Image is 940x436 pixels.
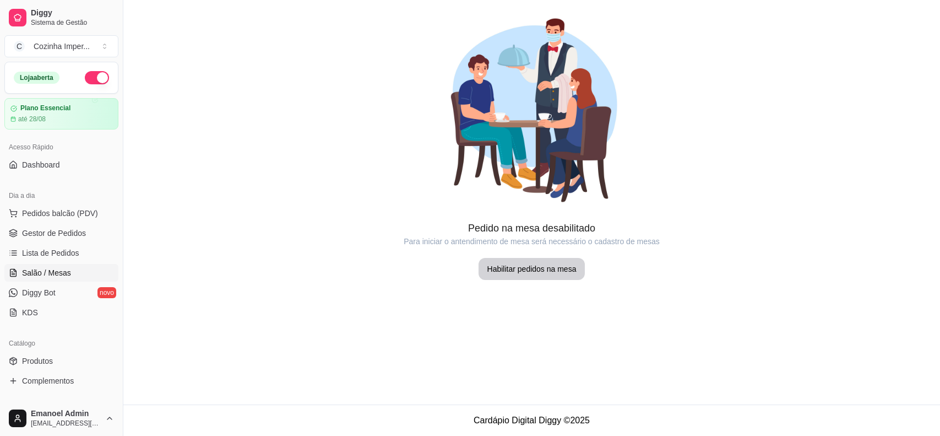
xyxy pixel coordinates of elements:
a: Complementos [4,372,118,390]
article: Plano Essencial [20,104,70,112]
button: Pedidos balcão (PDV) [4,204,118,222]
a: Produtos [4,352,118,370]
div: Catálogo [4,335,118,352]
span: Diggy [31,8,114,18]
span: Gestor de Pedidos [22,228,86,239]
span: Salão / Mesas [22,267,71,278]
div: Acesso Rápido [4,138,118,156]
footer: Cardápio Digital Diggy © 2025 [123,405,940,436]
button: Select a team [4,35,118,57]
a: Salão / Mesas [4,264,118,282]
span: Lista de Pedidos [22,247,79,259]
a: KDS [4,304,118,321]
span: Diggy Bot [22,287,56,298]
span: Complementos [22,375,74,386]
button: Habilitar pedidos na mesa [479,258,585,280]
a: DiggySistema de Gestão [4,4,118,31]
span: Produtos [22,356,53,367]
article: Pedido na mesa desabilitado [123,220,940,236]
a: Dashboard [4,156,118,174]
a: Lista de Pedidos [4,244,118,262]
span: [EMAIL_ADDRESS][DOMAIN_NAME] [31,419,101,428]
a: Gestor de Pedidos [4,224,118,242]
button: Emanoel Admin[EMAIL_ADDRESS][DOMAIN_NAME] [4,405,118,432]
a: Plano Essencialaté 28/08 [4,98,118,130]
div: Loja aberta [14,72,59,84]
span: C [14,41,25,52]
a: Diggy Botnovo [4,284,118,302]
div: Dia a dia [4,187,118,204]
span: Sistema de Gestão [31,18,114,27]
div: Cozinha Imper ... [34,41,90,52]
span: Pedidos balcão (PDV) [22,208,98,219]
button: Alterar Status [85,71,109,84]
span: Emanoel Admin [31,409,101,419]
article: até 28/08 [18,115,46,123]
span: Dashboard [22,159,60,170]
article: Para iniciar o antendimento de mesa será necessário o cadastro de mesas [123,236,940,247]
span: KDS [22,307,38,318]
